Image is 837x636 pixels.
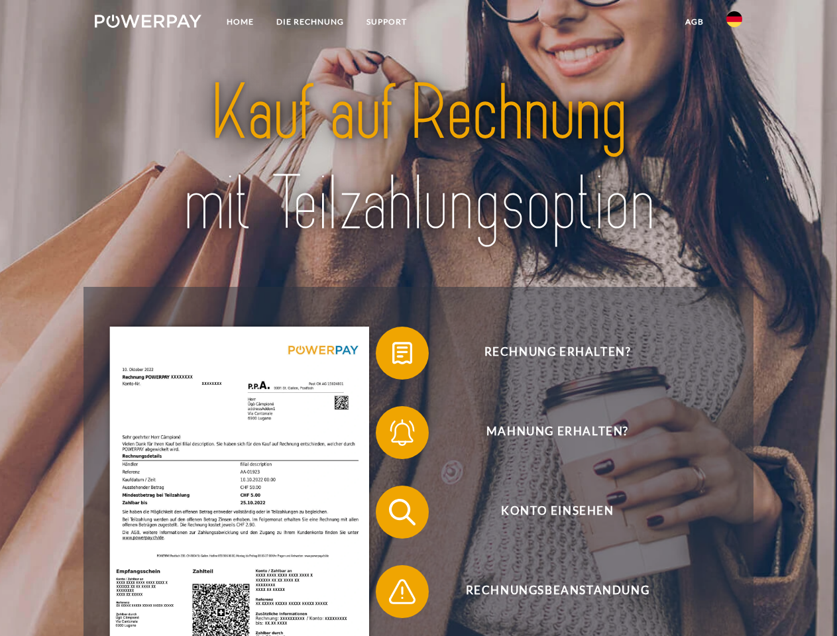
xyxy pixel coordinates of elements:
img: logo-powerpay-white.svg [95,15,201,28]
button: Rechnungsbeanstandung [376,565,720,618]
img: de [726,11,742,27]
a: Home [215,10,265,34]
img: qb_bell.svg [386,416,419,449]
span: Rechnungsbeanstandung [395,565,720,618]
a: agb [674,10,715,34]
span: Mahnung erhalten? [395,406,720,459]
img: qb_search.svg [386,496,419,529]
a: SUPPORT [355,10,418,34]
button: Konto einsehen [376,486,720,539]
img: qb_bill.svg [386,337,419,370]
button: Rechnung erhalten? [376,327,720,380]
span: Rechnung erhalten? [395,327,720,380]
img: qb_warning.svg [386,575,419,608]
span: Konto einsehen [395,486,720,539]
a: DIE RECHNUNG [265,10,355,34]
button: Mahnung erhalten? [376,406,720,459]
img: title-powerpay_de.svg [127,64,710,254]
